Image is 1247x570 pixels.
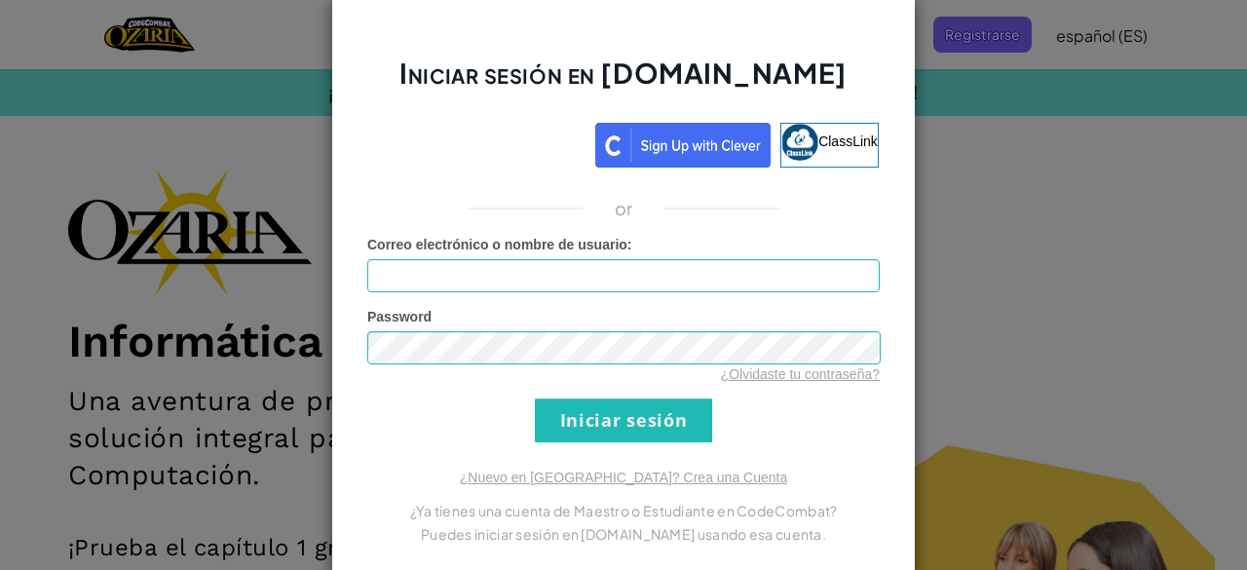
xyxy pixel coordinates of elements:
[367,499,880,522] p: ¿Ya tienes una cuenta de Maestro o Estudiante en CodeCombat?
[818,133,878,148] span: ClassLink
[460,470,787,485] a: ¿Nuevo en [GEOGRAPHIC_DATA]? Crea una Cuenta
[595,123,771,168] img: clever_sso_button@2x.png
[781,124,818,161] img: classlink-logo-small.png
[367,237,627,252] span: Correo electrónico o nombre de usuario
[615,197,633,220] p: or
[359,121,595,164] iframe: Botón Iniciar sesión con Google
[367,235,632,254] label: :
[721,366,880,382] a: ¿Olvidaste tu contraseña?
[367,55,880,111] h2: Iniciar sesión en [DOMAIN_NAME]
[367,309,432,324] span: Password
[367,522,880,546] p: Puedes iniciar sesión en [DOMAIN_NAME] usando esa cuenta.
[535,399,712,442] input: Iniciar sesión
